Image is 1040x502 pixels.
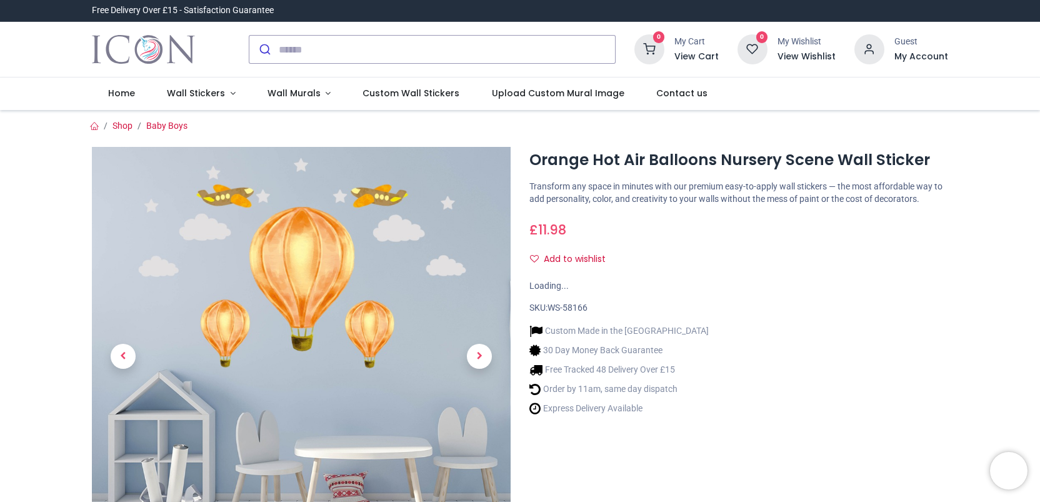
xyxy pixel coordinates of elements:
[990,452,1027,489] iframe: Brevo live chat
[686,4,948,17] iframe: Customer reviews powered by Trustpilot
[112,121,132,131] a: Shop
[538,221,566,239] span: 11.98
[111,344,136,369] span: Previous
[92,32,195,67] a: Logo of Icon Wall Stickers
[529,363,709,376] li: Free Tracked 48 Delivery Over £15
[674,51,719,63] a: View Cart
[777,51,836,63] a: View Wishlist
[267,87,321,99] span: Wall Murals
[529,280,948,293] div: Loading...
[529,221,566,239] span: £
[529,383,709,396] li: Order by 11am, same day dispatch
[362,87,459,99] span: Custom Wall Stickers
[656,87,707,99] span: Contact us
[251,78,347,110] a: Wall Murals
[167,87,225,99] span: Wall Stickers
[530,254,539,263] i: Add to wishlist
[674,36,719,48] div: My Cart
[249,36,279,63] button: Submit
[492,87,624,99] span: Upload Custom Mural Image
[777,36,836,48] div: My Wishlist
[467,344,492,369] span: Next
[894,36,948,48] div: Guest
[529,149,948,171] h1: Orange Hot Air Balloons Nursery Scene Wall Sticker
[894,51,948,63] a: My Account
[151,78,251,110] a: Wall Stickers
[756,31,768,43] sup: 0
[92,32,195,67] img: Icon Wall Stickers
[108,87,135,99] span: Home
[737,44,767,54] a: 0
[529,181,948,205] p: Transform any space in minutes with our premium easy-to-apply wall stickers — the most affordable...
[529,344,709,357] li: 30 Day Money Back Guarantee
[529,402,709,415] li: Express Delivery Available
[653,31,665,43] sup: 0
[92,4,274,17] div: Free Delivery Over £15 - Satisfaction Guarantee
[529,324,709,338] li: Custom Made in the [GEOGRAPHIC_DATA]
[547,303,587,313] span: WS-58166
[146,121,187,131] a: Baby Boys
[634,44,664,54] a: 0
[529,302,948,314] div: SKU:
[529,249,616,270] button: Add to wishlistAdd to wishlist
